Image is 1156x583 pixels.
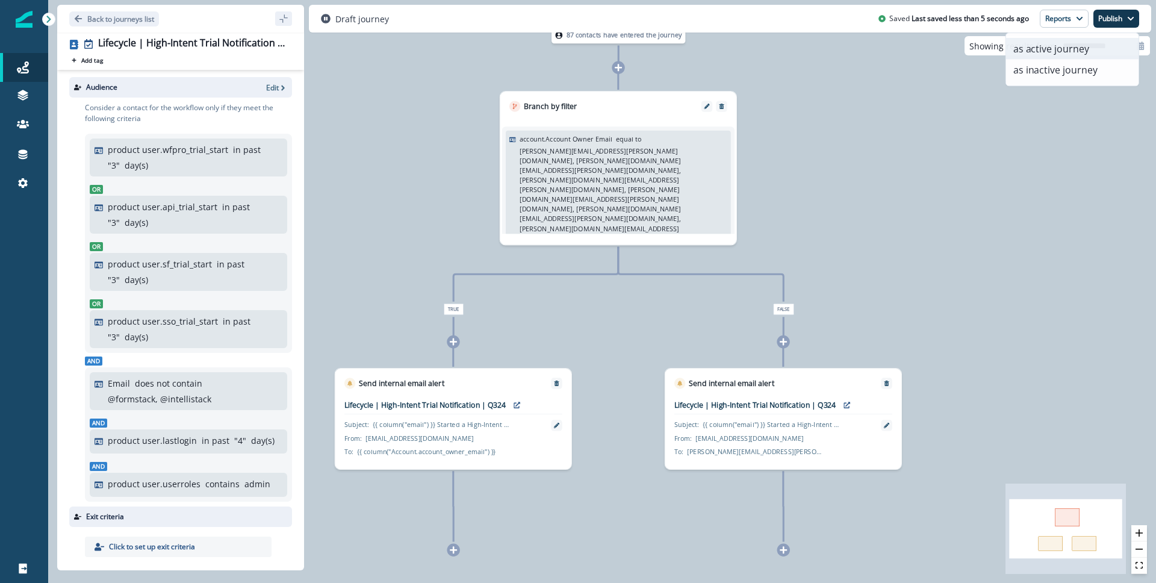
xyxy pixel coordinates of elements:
p: Lifecycle | High-Intent Trial Notification | Q324 [344,399,506,410]
p: From : [344,433,362,443]
img: Inflection [16,11,33,28]
span: Or [90,299,103,308]
p: Send internal email alert [359,378,444,388]
p: Send internal email alert [689,378,774,388]
button: preview [839,398,854,412]
p: " 4 " [234,434,246,447]
p: To : [344,447,353,457]
span: False [773,304,794,315]
button: Edit [266,83,287,93]
button: Edit [700,104,715,109]
button: Remove [879,380,894,387]
p: Audience [86,82,117,93]
p: Last saved less than 5 seconds ago [912,13,1029,24]
button: Publish [1093,10,1139,28]
p: equal to [616,134,641,144]
p: Edit [266,83,279,93]
p: account.Account Owner Email [520,134,612,144]
div: 87 contacts have entered the journey [530,26,707,43]
button: fit view [1131,558,1147,574]
div: Send internal email alertRemoveLifecycle | High-Intent Trial Notification | Q324previewSubject:{{... [665,368,902,470]
span: And [85,357,102,366]
p: Exit criteria [86,511,124,522]
div: False [695,304,872,315]
p: in past [223,315,250,328]
p: Email [108,377,130,390]
p: Branch by filter [524,101,577,111]
p: 87 contacts have entered the journey [567,30,682,40]
p: Subject : [344,420,369,429]
p: To : [674,447,683,457]
p: @formstack, @intellistack [108,393,211,405]
p: admin [244,478,270,490]
div: True [365,304,542,315]
p: Draft journey [335,13,389,25]
p: Saved [889,13,910,24]
p: Subject : [674,420,699,429]
span: True [444,304,464,315]
p: product user.sf_trial_start [108,258,212,270]
p: [EMAIL_ADDRESS][DOMAIN_NAME] [365,433,473,443]
p: day(s) [125,273,148,286]
p: Back to journeys list [87,14,154,24]
p: {{ column("Account.account_owner_email") }} [357,447,496,457]
p: Click to set up exit criteria [109,541,195,552]
button: Go back [69,11,159,26]
p: " 3 " [108,331,120,343]
p: does not contain [135,377,202,390]
p: Showing results from [969,40,1055,52]
span: And [90,462,107,471]
p: product user.lastlogin [108,434,197,447]
button: Add tag [69,55,105,65]
p: day(s) [125,216,148,229]
p: in past [222,201,250,213]
p: in past [202,434,229,447]
p: Add tag [81,57,103,64]
p: [PERSON_NAME][EMAIL_ADDRESS][PERSON_NAME][DOMAIN_NAME], [PERSON_NAME][DOMAIN_NAME][EMAIL_ADDRESS]... [520,146,725,437]
span: Or [90,185,103,194]
p: product user.userroles [108,478,200,490]
div: Lifecycle | High-Intent Trial Notification | Q324 [98,37,287,51]
p: product user.sso_trial_start [108,315,218,328]
p: {{ column("email") }} Started a High-Intent Trial [703,420,841,429]
p: contains [205,478,240,490]
p: product user.wfpro_trial_start [108,143,228,156]
p: day(s) [125,331,148,343]
g: Edge from e09959bc-d30e-4672-bde9-4848d3f4e3f4 to node-edge-label1eed16f8-09c5-4a05-b582-38e9b04c... [453,247,618,302]
p: From : [674,433,692,443]
div: Send internal email alertRemoveLifecycle | High-Intent Trial Notification | Q324previewSubject:{{... [335,368,572,470]
button: sidebar collapse toggle [275,11,292,26]
p: day(s) [251,434,275,447]
p: in past [233,143,261,156]
button: zoom out [1131,541,1147,558]
p: product user.api_trial_start [108,201,217,213]
span: And [90,419,107,428]
button: Remove [549,380,564,387]
p: {{ column("email") }} Started a High-Intent Trial [373,420,511,429]
p: [EMAIL_ADDRESS][DOMAIN_NAME] [695,433,803,443]
button: Remove [714,103,729,110]
p: [PERSON_NAME][EMAIL_ADDRESS][PERSON_NAME][DOMAIN_NAME] [687,447,825,457]
button: Reports [1040,10,1089,28]
button: as inactive journey [1006,60,1139,81]
button: preview [509,398,524,412]
div: Branch by filterEditRemoveaccount.Account Owner Emailequal to [PERSON_NAME][EMAIL_ADDRESS][PERSON... [500,91,737,245]
button: as active journey [1006,38,1139,60]
p: " 3 " [108,273,120,286]
button: zoom in [1131,525,1147,541]
p: Lifecycle | High-Intent Trial Notification | Q324 [674,399,836,410]
p: " 3 " [108,216,120,229]
span: Or [90,242,103,251]
g: Edge from e09959bc-d30e-4672-bde9-4848d3f4e3f4 to node-edge-labele2c3cf25-1788-4853-a1f8-31c76dca... [618,247,783,302]
p: day(s) [125,159,148,172]
p: " 3 " [108,159,120,172]
p: in past [217,258,244,270]
p: Consider a contact for the workflow only if they meet the following criteria [85,102,292,124]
